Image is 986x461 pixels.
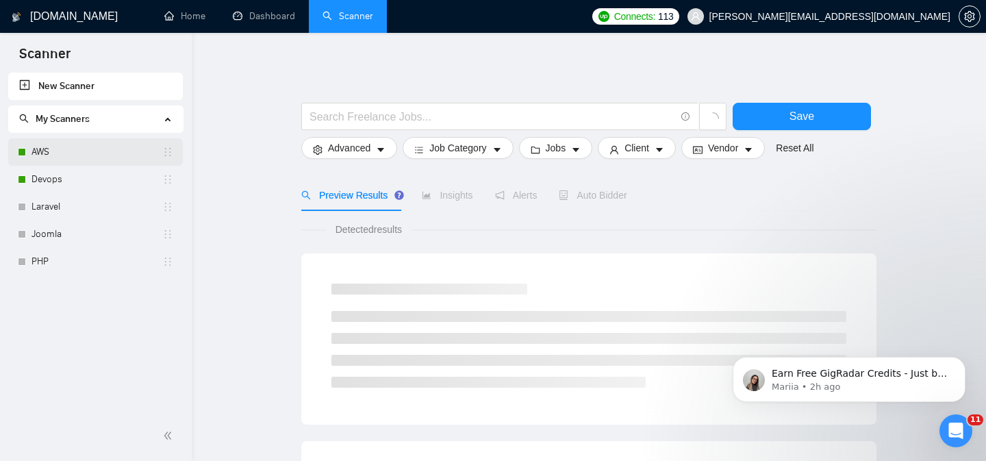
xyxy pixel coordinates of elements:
span: holder [162,229,173,240]
span: user [691,12,700,21]
a: AWS [31,138,162,166]
span: Connects: [614,9,655,24]
span: holder [162,147,173,158]
span: double-left [163,429,177,443]
button: setting [959,5,981,27]
img: upwork-logo.png [598,11,609,22]
span: holder [162,174,173,185]
button: idcardVendorcaret-down [681,137,765,159]
a: Joomla [31,221,162,248]
span: notification [495,190,505,200]
span: 113 [658,9,673,24]
a: New Scanner [19,73,172,100]
iframe: Intercom live chat [939,414,972,447]
li: Joomla [8,221,183,248]
span: 11 [968,414,983,425]
span: Scanner [8,44,81,73]
span: bars [414,145,424,155]
button: barsJob Categorycaret-down [403,137,513,159]
a: Reset All [776,140,813,155]
a: setting [959,11,981,22]
span: Advanced [328,140,370,155]
span: Client [624,140,649,155]
span: Auto Bidder [559,190,627,201]
span: info-circle [681,112,690,121]
li: AWS [8,138,183,166]
span: holder [162,256,173,267]
span: loading [707,112,719,125]
span: Alerts [495,190,538,201]
button: userClientcaret-down [598,137,676,159]
span: caret-down [744,145,753,155]
span: Insights [422,190,472,201]
span: area-chart [422,190,431,200]
span: search [301,190,311,200]
span: Jobs [546,140,566,155]
a: homeHome [164,10,205,22]
span: idcard [693,145,703,155]
a: Laravel [31,193,162,221]
div: Tooltip anchor [393,189,405,201]
span: holder [162,201,173,212]
span: Save [789,108,814,125]
li: New Scanner [8,73,183,100]
button: Save [733,103,871,130]
span: folder [531,145,540,155]
span: setting [313,145,323,155]
a: searchScanner [323,10,373,22]
span: robot [559,190,568,200]
li: Laravel [8,193,183,221]
iframe: Intercom notifications message [712,328,986,424]
a: PHP [31,248,162,275]
span: Job Category [429,140,486,155]
span: My Scanners [19,113,90,125]
span: caret-down [376,145,385,155]
button: folderJobscaret-down [519,137,593,159]
img: logo [12,6,21,28]
input: Search Freelance Jobs... [309,108,675,125]
span: search [19,114,29,123]
span: caret-down [571,145,581,155]
button: settingAdvancedcaret-down [301,137,397,159]
a: dashboardDashboard [233,10,295,22]
span: Preview Results [301,190,400,201]
span: user [609,145,619,155]
span: caret-down [655,145,664,155]
a: Devops [31,166,162,193]
span: caret-down [492,145,502,155]
span: My Scanners [36,113,90,125]
li: Devops [8,166,183,193]
span: Vendor [708,140,738,155]
span: Detected results [326,222,412,237]
li: PHP [8,248,183,275]
span: setting [959,11,980,22]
